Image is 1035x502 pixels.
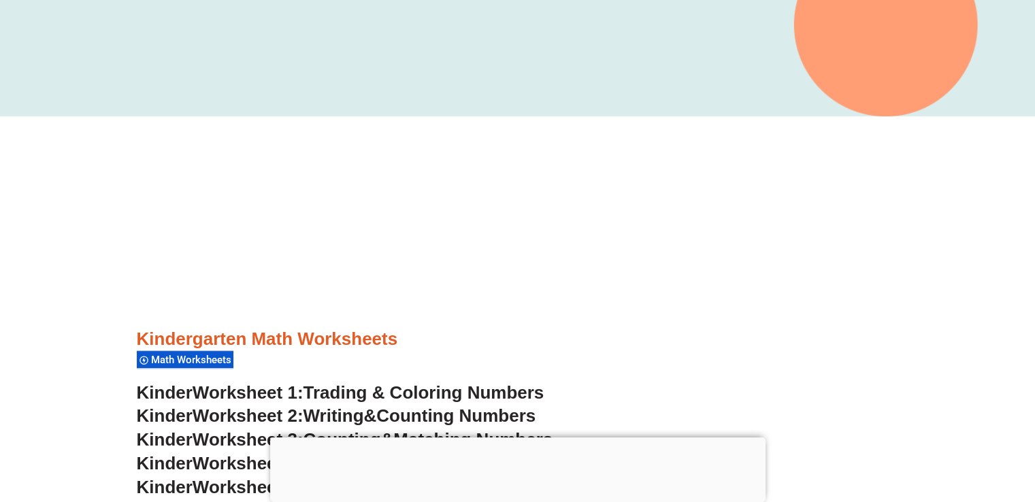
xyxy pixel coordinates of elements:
div: Math Worksheets [137,350,233,369]
span: Counting Numbers [376,405,536,426]
span: Counting [303,429,381,450]
span: Kinder [137,477,193,497]
span: Kinder [137,453,193,473]
h3: Kindergarten Math Worksheets [137,328,899,351]
span: Worksheet 4: [193,453,303,473]
a: KinderWorksheet 4:Counting & Adding Numbers [137,453,546,473]
a: KinderWorksheet 1:Trading & Coloring Numbers [137,382,544,403]
span: Worksheet 3: [193,429,303,450]
span: Kinder [137,382,193,403]
span: Kinder [137,429,193,450]
span: Worksheet 2: [193,405,303,426]
span: Math Worksheets [151,354,235,366]
span: Matching Numbers [393,429,553,450]
iframe: Advertisement [270,437,766,499]
iframe: Advertisement [137,137,899,327]
span: Kinder [137,405,193,426]
span: Trading & Coloring Numbers [303,382,544,403]
a: KinderWorksheet 5:Adding Numbers [137,477,446,497]
span: Worksheet 1: [193,382,303,403]
a: KinderWorksheet 2:Writing&Counting Numbers [137,405,536,426]
iframe: Chat Widget [808,349,1035,502]
span: Writing [303,405,364,426]
span: Worksheet 5: [193,477,303,497]
a: KinderWorksheet 3:Counting&Matching Numbers [137,429,553,450]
